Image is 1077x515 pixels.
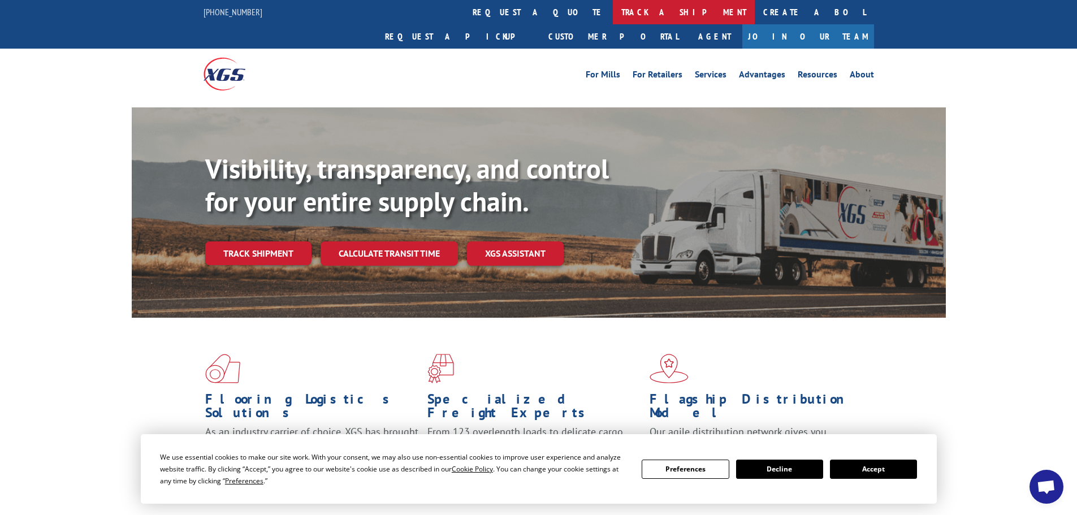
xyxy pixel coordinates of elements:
[321,241,458,266] a: Calculate transit time
[427,392,641,425] h1: Specialized Freight Experts
[160,451,628,487] div: We use essential cookies to make our site work. With your consent, we may also use non-essential ...
[141,434,937,504] div: Cookie Consent Prompt
[687,24,742,49] a: Agent
[830,460,917,479] button: Accept
[642,460,729,479] button: Preferences
[650,354,689,383] img: xgs-icon-flagship-distribution-model-red
[205,241,312,265] a: Track shipment
[427,354,454,383] img: xgs-icon-focused-on-flooring-red
[742,24,874,49] a: Join Our Team
[205,392,419,425] h1: Flooring Logistics Solutions
[736,460,823,479] button: Decline
[377,24,540,49] a: Request a pickup
[695,70,726,83] a: Services
[452,464,493,474] span: Cookie Policy
[650,425,858,452] span: Our agile distribution network gives you nationwide inventory management on demand.
[427,425,641,475] p: From 123 overlength loads to delicate cargo, our experienced staff knows the best way to move you...
[467,241,564,266] a: XGS ASSISTANT
[850,70,874,83] a: About
[650,392,863,425] h1: Flagship Distribution Model
[798,70,837,83] a: Resources
[1030,470,1063,504] a: Open chat
[205,354,240,383] img: xgs-icon-total-supply-chain-intelligence-red
[540,24,687,49] a: Customer Portal
[204,6,262,18] a: [PHONE_NUMBER]
[586,70,620,83] a: For Mills
[633,70,682,83] a: For Retailers
[225,476,263,486] span: Preferences
[739,70,785,83] a: Advantages
[205,151,609,219] b: Visibility, transparency, and control for your entire supply chain.
[205,425,418,465] span: As an industry carrier of choice, XGS has brought innovation and dedication to flooring logistics...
